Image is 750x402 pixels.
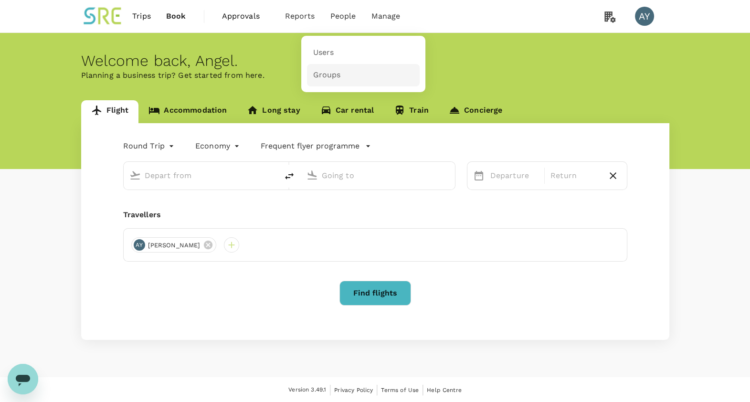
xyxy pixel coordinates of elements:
[288,385,326,395] span: Version 3.49.1
[330,11,356,22] span: People
[123,138,177,154] div: Round Trip
[448,174,450,176] button: Open
[381,387,419,393] span: Terms of Use
[222,11,270,22] span: Approvals
[134,239,145,251] div: AY
[439,100,512,123] a: Concierge
[237,100,310,123] a: Long stay
[310,100,384,123] a: Car rental
[81,100,139,123] a: Flight
[138,100,237,123] a: Accommodation
[307,64,420,86] a: Groups
[145,168,258,183] input: Depart from
[131,237,217,253] div: AY[PERSON_NAME]
[384,100,439,123] a: Train
[339,281,411,306] button: Find flights
[278,165,301,188] button: delete
[635,7,654,26] div: AY
[195,138,242,154] div: Economy
[427,385,462,395] a: Help Centre
[490,170,539,181] p: Departure
[132,11,151,22] span: Trips
[261,140,371,152] button: Frequent flyer programme
[81,52,669,70] div: Welcome back , Angel .
[261,140,359,152] p: Frequent flyer programme
[381,385,419,395] a: Terms of Use
[81,6,125,27] img: Synera Renewable Energy
[313,70,340,81] span: Groups
[166,11,186,22] span: Book
[123,209,627,221] div: Travellers
[271,174,273,176] button: Open
[285,11,315,22] span: Reports
[81,70,669,81] p: Planning a business trip? Get started from here.
[313,47,334,58] span: Users
[427,387,462,393] span: Help Centre
[550,170,599,181] p: Return
[307,42,420,64] a: Users
[334,387,373,393] span: Privacy Policy
[322,168,435,183] input: Going to
[142,241,206,250] span: [PERSON_NAME]
[334,385,373,395] a: Privacy Policy
[8,364,38,394] iframe: Button to launch messaging window
[371,11,400,22] span: Manage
